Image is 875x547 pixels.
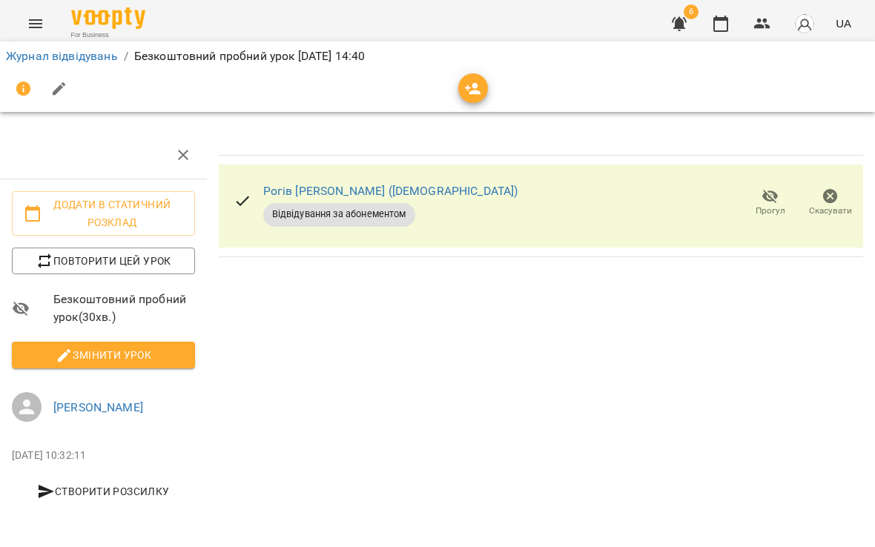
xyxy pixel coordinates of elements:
a: [PERSON_NAME] [53,400,143,414]
button: Додати в статичний розклад [12,191,195,236]
span: Прогул [756,205,785,217]
a: Журнал відвідувань [6,49,118,63]
nav: breadcrumb [6,47,869,65]
img: Voopty Logo [71,7,145,29]
span: Повторити цей урок [24,252,183,270]
p: Безкоштовний пробний урок [DATE] 14:40 [134,47,366,65]
span: Скасувати [809,205,852,217]
button: Скасувати [800,182,860,224]
span: Змінити урок [24,346,183,364]
span: Відвідування за абонементом [263,208,415,221]
button: Прогул [740,182,800,224]
button: Повторити цей урок [12,248,195,274]
span: Створити розсилку [18,483,189,500]
span: For Business [71,30,145,40]
span: Додати в статичний розклад [24,196,183,231]
img: avatar_s.png [794,13,815,34]
p: [DATE] 10:32:11 [12,448,195,463]
button: UA [830,10,857,37]
button: Змінити урок [12,342,195,368]
span: UA [836,16,851,31]
span: Безкоштовний пробний урок ( 30 хв. ) [53,291,195,325]
a: Рогів [PERSON_NAME] ([DEMOGRAPHIC_DATA]) [263,184,518,198]
button: Menu [18,6,53,42]
li: / [124,47,128,65]
span: 6 [684,4,699,19]
button: Створити розсилку [12,478,195,505]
